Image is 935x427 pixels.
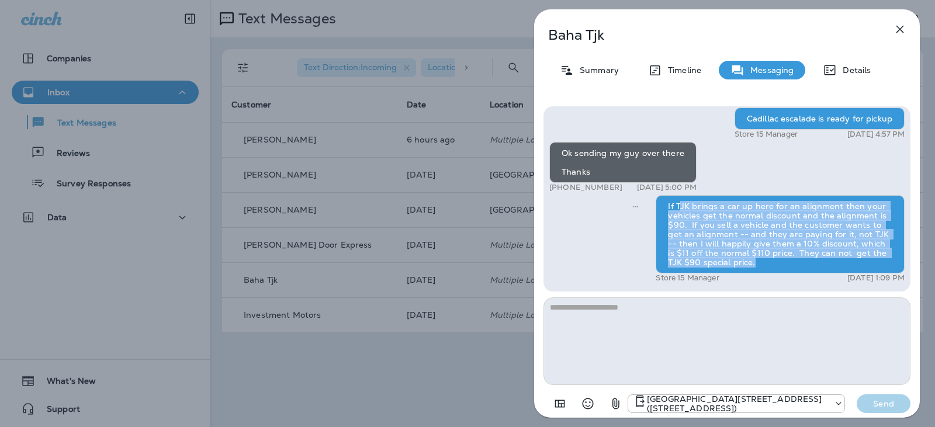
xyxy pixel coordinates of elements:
button: Add in a premade template [548,392,572,415]
p: [GEOGRAPHIC_DATA][STREET_ADDRESS] ([STREET_ADDRESS]) [647,394,828,413]
p: Timeline [662,65,701,75]
span: Sent [632,200,638,211]
p: Baha Tjk [548,27,867,43]
p: Summary [574,65,619,75]
p: Store 15 Manager [656,273,719,283]
p: [DATE] 4:57 PM [847,130,905,139]
div: Ok sending my guy over there Thanks [549,142,697,183]
p: [DATE] 5:00 PM [637,183,697,192]
button: Select an emoji [576,392,600,415]
div: +1 (402) 891-8464 [628,394,844,413]
div: Cadillac escalade is ready for pickup [735,107,905,130]
p: Messaging [744,65,794,75]
p: [DATE] 1:09 PM [847,273,905,283]
p: Details [837,65,871,75]
p: [PHONE_NUMBER] [549,183,622,192]
p: Store 15 Manager [735,130,798,139]
div: If TJK brings a car up here for an alignment then your vehicles get the normal discount and the a... [656,195,905,273]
